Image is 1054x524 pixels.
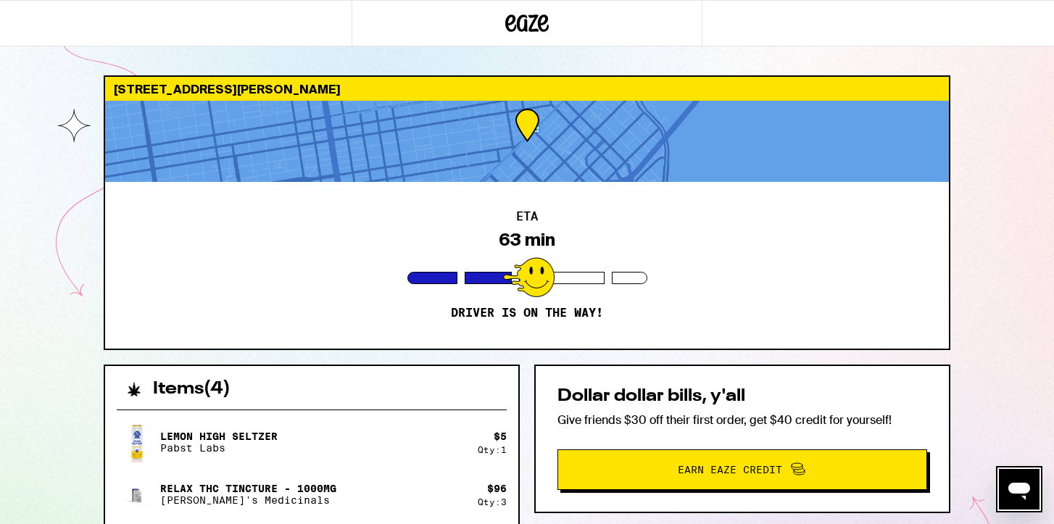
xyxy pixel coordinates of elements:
div: [STREET_ADDRESS][PERSON_NAME] [105,77,949,101]
iframe: Button to launch messaging window [996,466,1042,512]
p: Relax THC Tincture - 1000mg [160,483,336,494]
h2: ETA [516,211,538,223]
p: Pabst Labs [160,442,278,454]
div: Qty: 3 [478,497,507,507]
button: Earn Eaze Credit [557,449,927,490]
span: Earn Eaze Credit [678,465,782,475]
div: $ 96 [487,483,507,494]
p: [PERSON_NAME]'s Medicinals [160,494,336,506]
div: 63 min [499,230,555,250]
h2: Items ( 4 ) [153,380,231,398]
h2: Dollar dollar bills, y'all [557,388,927,405]
img: Relax THC Tincture - 1000mg [117,483,157,507]
div: $ 5 [494,431,507,442]
p: Driver is on the way! [451,306,603,320]
div: Qty: 1 [478,445,507,454]
p: Give friends $30 off their first order, get $40 credit for yourself! [557,412,927,428]
img: Lemon High Seltzer [117,422,157,462]
p: Lemon High Seltzer [160,431,278,442]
